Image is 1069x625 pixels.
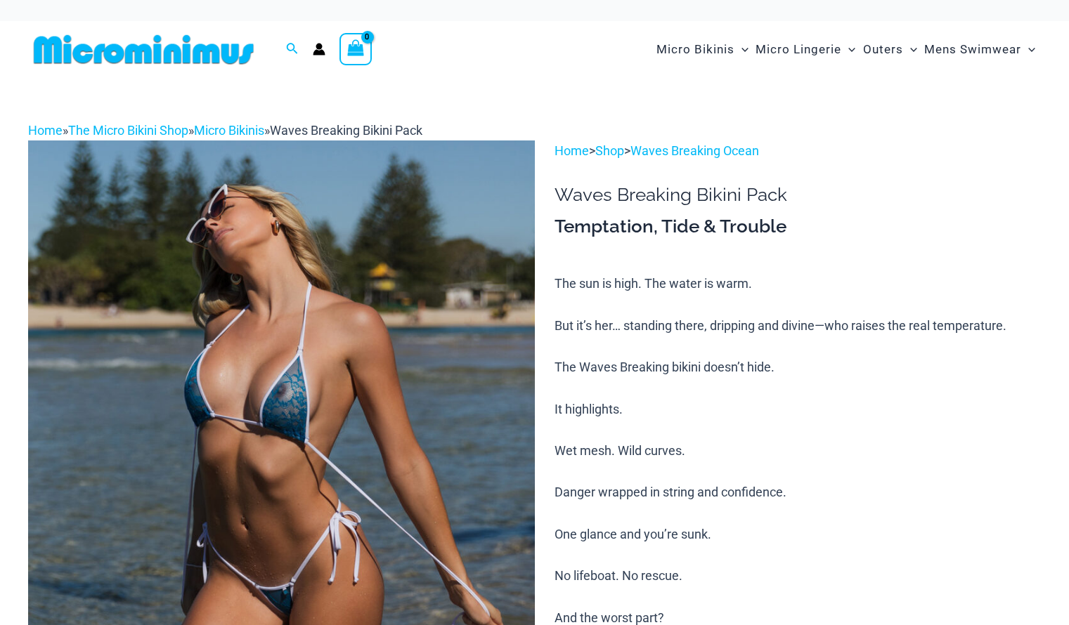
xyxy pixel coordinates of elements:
img: MM SHOP LOGO FLAT [28,34,259,65]
h1: Waves Breaking Bikini Pack [555,184,1041,206]
a: Account icon link [313,43,325,55]
span: Menu Toggle [841,32,855,67]
a: Search icon link [286,41,299,58]
a: Mens SwimwearMenu ToggleMenu Toggle [921,28,1039,71]
span: Outers [863,32,903,67]
span: Micro Bikinis [656,32,734,67]
a: OutersMenu ToggleMenu Toggle [860,28,921,71]
p: > > [555,140,1041,162]
span: Menu Toggle [903,32,917,67]
span: Waves Breaking Bikini Pack [270,123,422,138]
a: Shop [595,143,624,158]
h3: Temptation, Tide & Trouble [555,215,1041,239]
a: The Micro Bikini Shop [68,123,188,138]
a: Micro BikinisMenu ToggleMenu Toggle [653,28,752,71]
span: » » » [28,123,422,138]
span: Menu Toggle [734,32,749,67]
span: Mens Swimwear [924,32,1021,67]
span: Micro Lingerie [756,32,841,67]
nav: Site Navigation [651,26,1041,73]
a: Waves Breaking Ocean [630,143,759,158]
a: Micro LingerieMenu ToggleMenu Toggle [752,28,859,71]
a: Micro Bikinis [194,123,264,138]
a: Home [28,123,63,138]
span: Menu Toggle [1021,32,1035,67]
a: Home [555,143,589,158]
a: View Shopping Cart, empty [339,33,372,65]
